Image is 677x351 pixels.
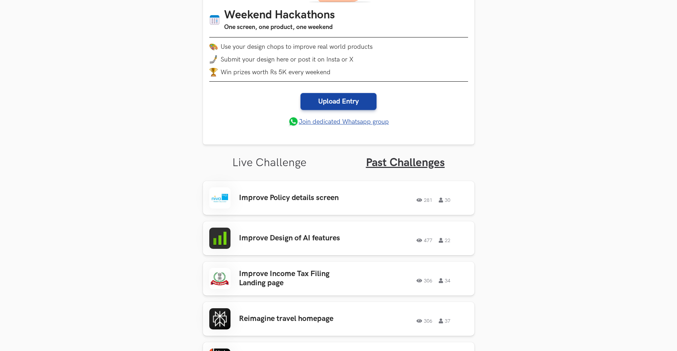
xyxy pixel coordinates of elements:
[209,68,218,76] img: trophy.png
[439,198,450,203] span: 30
[209,14,220,25] img: Calendar icon
[209,42,218,51] img: palette.png
[203,221,474,255] a: Improve Design of AI features47722
[416,238,432,243] span: 477
[209,68,468,76] li: Win prizes worth Rs 5K every weekend
[209,42,468,51] li: Use your design chops to improve real world products
[416,198,432,203] span: 281
[224,8,335,22] h1: Weekend Hackathons
[300,93,377,110] a: Upload Entry
[439,278,450,283] span: 34
[288,116,299,127] img: whatsapp.png
[416,318,432,323] span: 306
[239,193,349,203] h3: Improve Policy details screen
[203,302,474,336] a: Reimagine travel homepage30637
[288,116,389,127] a: Join dedicated Whatsapp group
[203,262,474,296] a: Improve Income Tax Filing Landing page30634
[232,156,307,170] a: Live Challenge
[416,278,432,283] span: 306
[221,56,354,63] span: Submit your design here or post it on Insta or X
[203,181,474,215] a: Improve Policy details screen28130
[209,55,218,64] img: mobile-in-hand.png
[224,22,335,32] h3: One screen, one product, one weekend
[239,269,349,288] h3: Improve Income Tax Filing Landing page
[239,314,349,323] h3: Reimagine travel homepage
[203,145,474,170] ul: Tabs Interface
[366,156,445,170] a: Past Challenges
[239,234,349,243] h3: Improve Design of AI features
[439,318,450,323] span: 37
[439,238,450,243] span: 22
